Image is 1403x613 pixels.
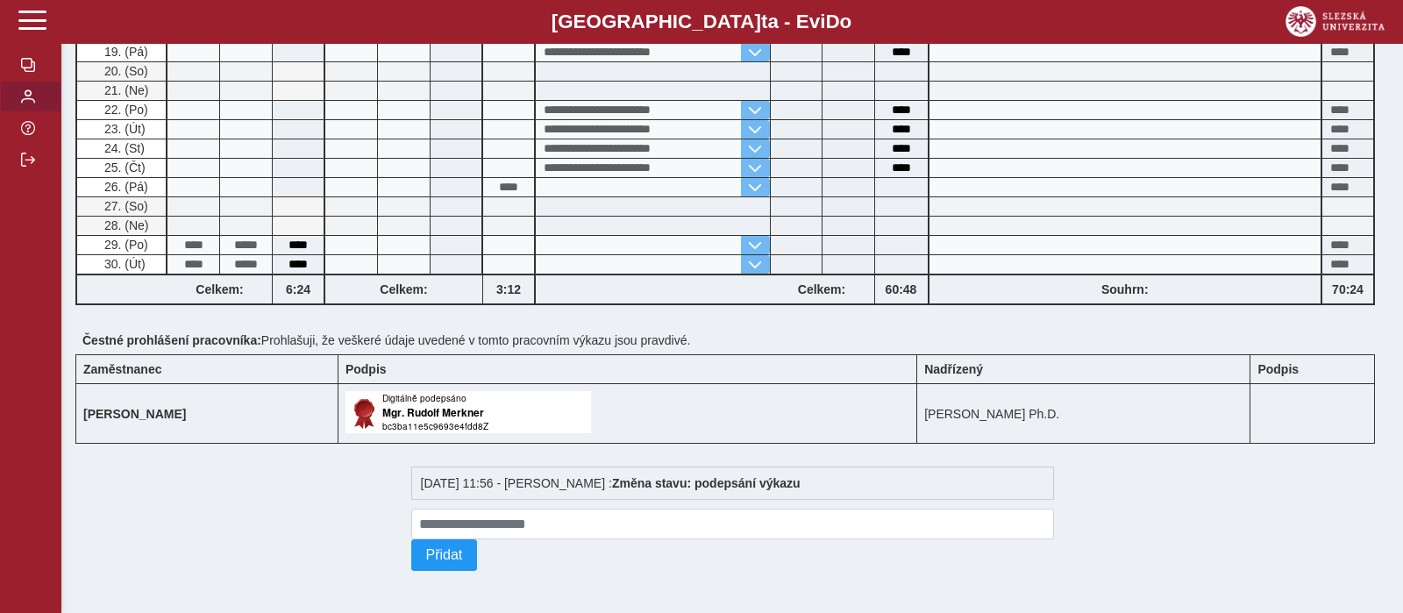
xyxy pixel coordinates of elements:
button: Přidat [411,539,478,571]
span: 30. (Út) [101,257,146,271]
div: [DATE] 11:56 - [PERSON_NAME] : [411,467,1054,500]
b: Souhrn: [1101,282,1149,296]
b: Podpis [345,362,387,376]
b: [GEOGRAPHIC_DATA] a - Evi [53,11,1350,33]
span: 29. (Po) [101,238,148,252]
span: 25. (Čt) [101,160,146,175]
b: Podpis [1257,362,1299,376]
img: Digitálně podepsáno uživatelem [345,391,591,433]
b: 6:24 [273,282,324,296]
b: Čestné prohlášení pracovníka: [82,333,261,347]
span: t [761,11,767,32]
span: Přidat [426,547,463,563]
b: Zaměstnanec [83,362,161,376]
td: [PERSON_NAME] Ph.D. [917,384,1250,444]
span: 21. (Ne) [101,83,149,97]
span: 19. (Pá) [101,45,148,59]
span: 23. (Út) [101,122,146,136]
b: 3:12 [483,282,534,296]
span: D [825,11,839,32]
span: 27. (So) [101,199,148,213]
span: 24. (St) [101,141,145,155]
span: o [840,11,852,32]
b: 70:24 [1322,282,1373,296]
b: Celkem: [167,282,272,296]
b: Celkem: [770,282,874,296]
div: Prohlašuji, že veškeré údaje uvedené v tomto pracovním výkazu jsou pravdivé. [75,326,1389,354]
b: Změna stavu: podepsání výkazu [612,476,801,490]
b: Nadřízený [924,362,983,376]
span: 20. (So) [101,64,148,78]
b: [PERSON_NAME] [83,407,186,421]
b: 60:48 [875,282,928,296]
span: 28. (Ne) [101,218,149,232]
b: Celkem: [325,282,482,296]
span: 26. (Pá) [101,180,148,194]
span: 22. (Po) [101,103,148,117]
img: logo_web_su.png [1285,6,1385,37]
